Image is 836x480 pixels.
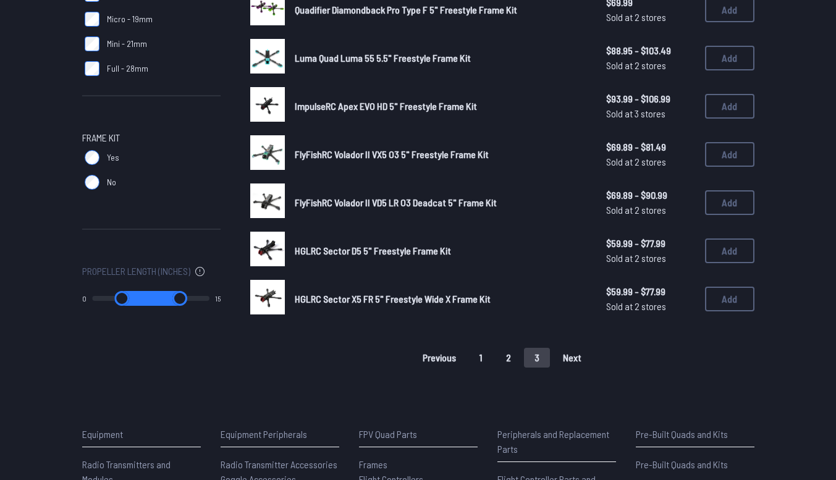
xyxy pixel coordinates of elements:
[250,232,285,266] img: image
[82,264,190,279] span: Propeller Length (Inches)
[221,458,337,470] span: Radio Transmitter Accessories
[295,292,586,306] a: HGLRC Sector X5 FR 5" Freestyle Wide X Frame Kit
[469,348,493,368] button: 1
[295,52,471,64] span: Luma Quad Luma 55 5.5" Freestyle Frame Kit
[107,38,147,50] span: Mini - 21mm
[250,280,285,318] a: image
[423,353,456,363] span: Previous
[295,293,491,305] span: HGLRC Sector X5 FR 5" Freestyle Wide X Frame Kit
[250,135,285,174] a: image
[705,142,754,167] button: Add
[295,51,586,65] a: Luma Quad Luma 55 5.5" Freestyle Frame Kit
[82,427,201,442] p: Equipment
[705,94,754,119] button: Add
[250,183,285,222] a: image
[85,36,99,51] input: Mini - 21mm
[295,148,489,160] span: FlyFishRC Volador II VX5 O3 5" Freestyle Frame Kit
[107,151,119,164] span: Yes
[606,43,695,58] span: $88.95 - $103.49
[295,196,497,208] span: FlyFishRC Volador II VD5 LR O3 Deadcat 5" Frame Kit
[250,135,285,170] img: image
[107,176,116,188] span: No
[82,293,87,303] output: 0
[359,457,478,472] a: Frames
[524,348,550,368] button: 3
[295,147,586,162] a: FlyFishRC Volador II VX5 O3 5" Freestyle Frame Kit
[606,188,695,203] span: $69.89 - $90.99
[705,238,754,263] button: Add
[250,39,285,77] a: image
[250,87,285,125] a: image
[412,348,467,368] button: Previous
[250,39,285,74] img: image
[636,458,728,470] span: Pre-Built Quads and Kits
[295,100,477,112] span: ImpulseRC Apex EVO HD 5" Freestyle Frame Kit
[606,154,695,169] span: Sold at 2 stores
[606,251,695,266] span: Sold at 2 stores
[606,106,695,121] span: Sold at 3 stores
[221,457,339,472] a: Radio Transmitter Accessories
[636,457,754,472] a: Pre-Built Quads and Kits
[215,293,221,303] output: 15
[250,87,285,122] img: image
[221,427,339,442] p: Equipment Peripherals
[85,150,99,165] input: Yes
[295,195,586,210] a: FlyFishRC Volador II VD5 LR O3 Deadcat 5" Frame Kit
[497,427,616,457] p: Peripherals and Replacement Parts
[606,299,695,314] span: Sold at 2 stores
[606,58,695,73] span: Sold at 2 stores
[295,4,517,15] span: Quadifier Diamondback Pro Type F 5" Freestyle Frame Kit
[606,10,695,25] span: Sold at 2 stores
[705,190,754,215] button: Add
[250,183,285,218] img: image
[636,427,754,442] p: Pre-Built Quads and Kits
[359,427,478,442] p: FPV Quad Parts
[606,140,695,154] span: $69.89 - $81.49
[295,99,586,114] a: ImpulseRC Apex EVO HD 5" Freestyle Frame Kit
[107,62,148,75] span: Full - 28mm
[295,2,586,17] a: Quadifier Diamondback Pro Type F 5" Freestyle Frame Kit
[606,91,695,106] span: $93.99 - $106.99
[85,12,99,27] input: Micro - 19mm
[295,243,586,258] a: HGLRC Sector D5 5" Freestyle Frame Kit
[606,203,695,217] span: Sold at 2 stores
[359,458,387,470] span: Frames
[705,287,754,311] button: Add
[82,130,120,145] span: Frame Kit
[295,245,451,256] span: HGLRC Sector D5 5" Freestyle Frame Kit
[606,284,695,299] span: $59.99 - $77.99
[85,175,99,190] input: No
[250,280,285,314] img: image
[250,232,285,270] a: image
[496,348,521,368] button: 2
[85,61,99,76] input: Full - 28mm
[705,46,754,70] button: Add
[107,13,153,25] span: Micro - 19mm
[606,236,695,251] span: $59.99 - $77.99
